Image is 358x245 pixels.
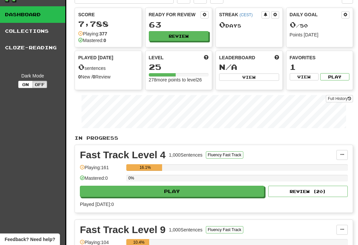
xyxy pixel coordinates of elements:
[78,74,81,79] strong: 0
[99,31,107,36] strong: 377
[290,23,308,28] span: / 50
[290,73,319,80] button: View
[103,38,106,43] strong: 0
[169,152,203,158] div: 1,000 Sentences
[78,20,138,28] div: 7,788
[149,21,209,29] div: 63
[149,63,209,71] div: 25
[80,202,114,207] span: Played [DATE]: 0
[78,73,138,80] div: New / Review
[206,226,243,233] button: Fluency Fast Track
[268,186,348,197] button: Review (20)
[18,81,33,88] button: On
[239,13,253,17] a: (CEST)
[5,236,55,243] span: Open feedback widget
[290,63,350,71] div: 1
[274,54,279,61] span: This week in points, UTC
[149,76,209,83] div: 278 more points to level 26
[93,74,95,79] strong: 0
[80,164,123,175] div: Playing: 161
[149,11,201,18] div: Ready for Review
[32,81,47,88] button: Off
[80,186,264,197] button: Play
[149,31,209,41] button: Review
[219,20,225,29] span: 0
[75,135,353,141] p: In Progress
[219,73,279,81] button: View
[204,54,209,61] span: Score more points to level up
[219,11,262,18] div: Streak
[219,54,255,61] span: Leaderboard
[290,11,342,19] div: Daily Goal
[290,20,296,29] span: 0
[80,175,123,186] div: Mastered: 0
[169,226,203,233] div: 1,000 Sentences
[326,95,353,102] a: Full History
[149,54,164,61] span: Level
[80,225,166,235] div: Fast Track Level 9
[78,63,138,72] div: sentences
[290,54,350,61] div: Favorites
[128,164,162,171] div: 16.1%
[80,150,166,160] div: Fast Track Level 4
[78,11,138,18] div: Score
[78,37,106,44] div: Mastered:
[78,54,113,61] span: Played [DATE]
[219,21,279,29] div: Day s
[5,73,60,79] div: Dark Mode
[78,62,85,72] span: 0
[290,31,350,38] div: Points [DATE]
[78,30,107,37] div: Playing:
[320,73,349,80] button: Play
[219,62,237,72] span: N/A
[206,151,243,159] button: Fluency Fast Track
